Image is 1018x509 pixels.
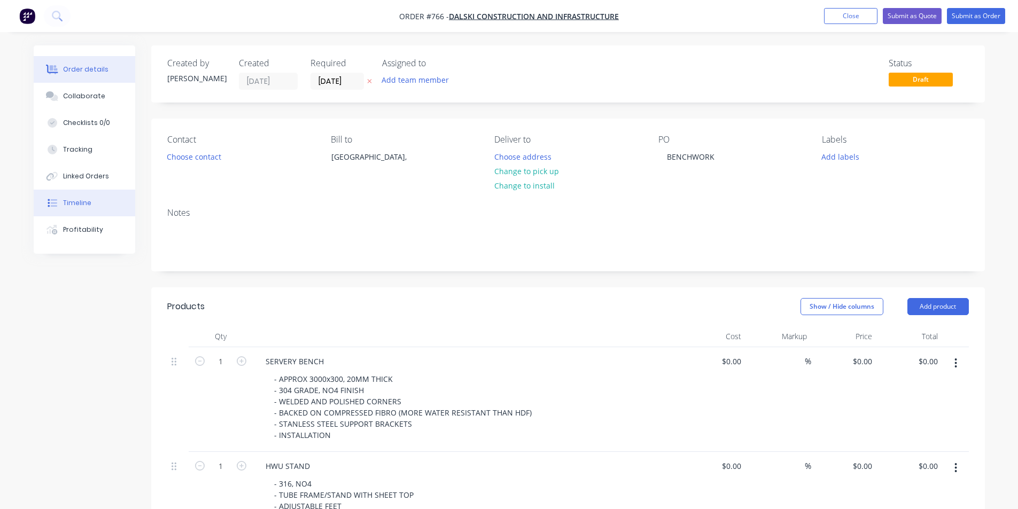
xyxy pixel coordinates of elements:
div: Price [811,326,877,347]
button: Add labels [816,149,865,163]
div: Deliver to [494,135,641,145]
div: BENCHWORK [658,149,723,165]
div: Cost [680,326,746,347]
div: Qty [189,326,253,347]
div: Markup [745,326,811,347]
button: Linked Orders [34,163,135,190]
div: Assigned to [382,58,489,68]
div: Notes [167,208,969,218]
button: Choose contact [161,149,227,163]
span: % [805,460,811,472]
div: [GEOGRAPHIC_DATA], [331,150,420,165]
div: Timeline [63,198,91,208]
span: % [805,355,811,367]
div: Tracking [63,145,92,154]
button: Choose address [488,149,557,163]
button: Show / Hide columns [801,298,883,315]
button: Add product [907,298,969,315]
button: Change to pick up [488,164,564,178]
div: Created [239,58,298,68]
button: Collaborate [34,83,135,109]
div: Created by [167,58,226,68]
a: DALSKI CONSTRUCTION AND INFRASTRUCTURE [449,11,619,21]
div: Products [167,300,205,313]
button: Order details [34,56,135,83]
div: Linked Orders [63,171,109,181]
div: - APPROX 3000x300, 20MM THICK - 304 GRADE, NO4 FINISH - WELDED AND POLISHED CORNERS - BACKED ON C... [266,371,540,443]
button: Close [824,8,877,24]
button: Timeline [34,190,135,216]
div: Collaborate [63,91,105,101]
span: Order #766 - [399,11,449,21]
button: Change to install [488,178,560,193]
div: HWU STAND [257,458,318,474]
button: Profitability [34,216,135,243]
button: Add team member [382,73,455,87]
div: Contact [167,135,314,145]
div: [PERSON_NAME] [167,73,226,84]
div: SERVERY BENCH [257,354,332,369]
div: Required [310,58,369,68]
div: Checklists 0/0 [63,118,110,128]
button: Add team member [376,73,454,87]
button: Submit as Order [947,8,1005,24]
div: PO [658,135,805,145]
img: Factory [19,8,35,24]
div: Order details [63,65,108,74]
button: Submit as Quote [883,8,942,24]
div: Total [876,326,942,347]
button: Checklists 0/0 [34,109,135,136]
div: Bill to [331,135,477,145]
div: Status [889,58,969,68]
div: Labels [822,135,968,145]
button: Tracking [34,136,135,163]
span: Draft [889,73,953,86]
div: [GEOGRAPHIC_DATA], [322,149,429,183]
div: Profitability [63,225,103,234]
